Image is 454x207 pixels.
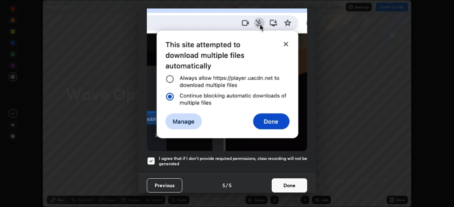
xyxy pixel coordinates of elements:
button: Done [272,178,307,192]
button: Previous [147,178,182,192]
h5: I agree that if I don't provide required permissions, class recording will not be generated [159,156,307,167]
h4: / [226,182,228,189]
h4: 5 [222,182,225,189]
h4: 5 [229,182,232,189]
